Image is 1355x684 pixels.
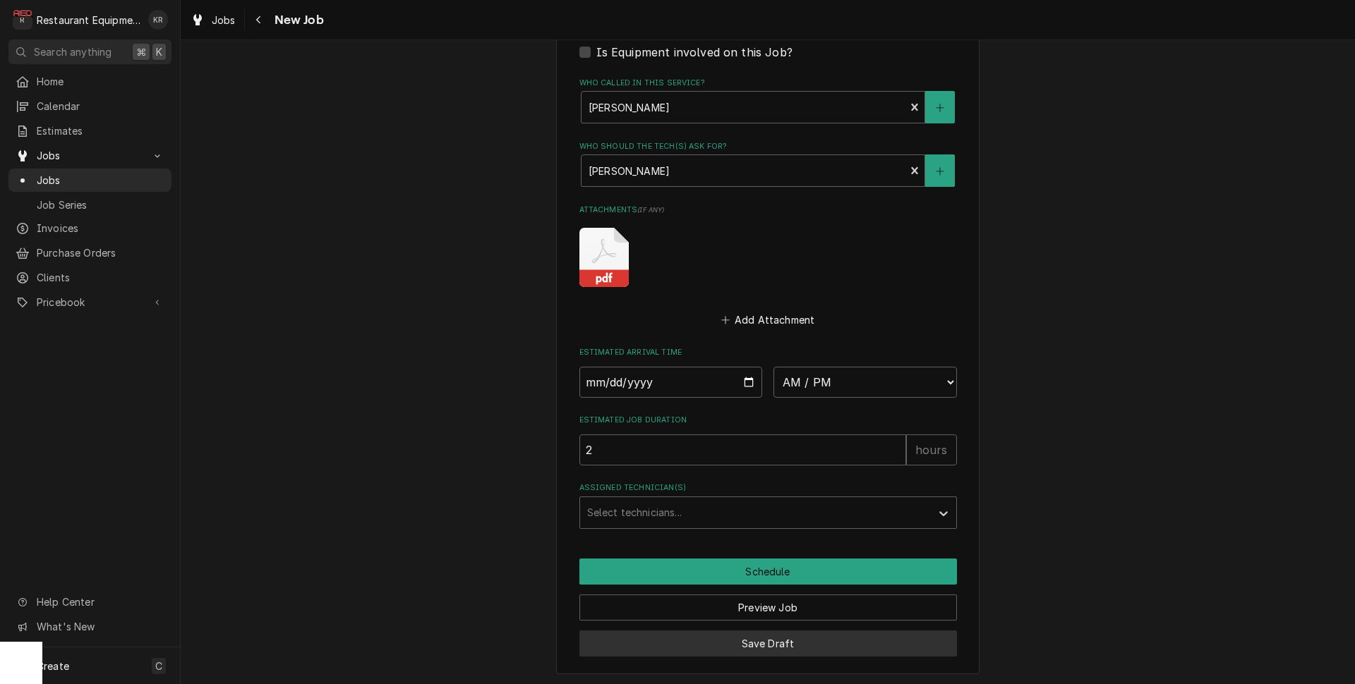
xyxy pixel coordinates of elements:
div: hours [906,434,957,465]
button: Create New Contact [925,154,955,187]
span: Purchase Orders [37,245,164,260]
span: New Job [270,11,324,30]
a: Jobs [8,169,171,192]
a: Calendar [8,94,171,118]
span: C [155,659,162,673]
button: Preview Job [579,594,957,621]
div: R [13,10,32,30]
div: Button Group Row [579,585,957,621]
span: K [156,44,162,59]
div: Button Group [579,558,957,656]
svg: Create New Contact [936,103,944,113]
span: Jobs [37,173,164,188]
div: Equipment Expected [579,24,957,60]
span: Estimates [37,123,164,138]
div: Restaurant Equipment Diagnostics's Avatar [13,10,32,30]
span: Job Series [37,197,164,212]
div: Attachments [579,204,957,330]
a: Go to Help Center [8,590,171,613]
button: Navigate back [248,8,270,31]
button: Schedule [579,558,957,585]
span: Create [37,660,69,672]
div: Estimated Arrival Time [579,347,957,397]
div: Button Group Row [579,621,957,656]
span: Calendar [37,99,164,114]
span: Help Center [37,594,163,609]
span: Jobs [37,148,143,163]
label: Estimated Arrival Time [579,347,957,358]
span: ⌘ [136,44,146,59]
label: Assigned Technician(s) [579,482,957,494]
div: Who should the tech(s) ask for? [579,141,957,187]
label: Who should the tech(s) ask for? [579,141,957,152]
span: Pricebook [37,295,143,310]
a: Purchase Orders [8,241,171,264]
a: Go to Jobs [8,144,171,167]
button: pdf [579,228,629,287]
button: Search anything⌘K [8,39,171,64]
label: Who called in this service? [579,78,957,89]
a: Go to What's New [8,615,171,638]
div: KR [148,10,168,30]
label: Attachments [579,204,957,216]
label: Is Equipment involved on this Job? [596,44,793,61]
select: Time Select [773,367,957,398]
div: Button Group Row [579,558,957,585]
span: What's New [37,619,163,634]
div: Restaurant Equipment Diagnostics [37,13,140,28]
button: Create New Contact [925,91,955,123]
a: Estimates [8,119,171,142]
span: Search anything [34,44,112,59]
input: Date [579,367,763,398]
span: Home [37,74,164,89]
a: Home [8,70,171,93]
label: Estimated Job Duration [579,415,957,426]
span: Jobs [212,13,236,28]
a: Go to Pricebook [8,291,171,314]
div: Kelli Robinette's Avatar [148,10,168,30]
div: Assigned Technician(s) [579,482,957,528]
button: Add Attachment [718,310,817,330]
span: ( if any ) [637,206,664,214]
a: Invoices [8,216,171,240]
a: Clients [8,266,171,289]
a: Job Series [8,193,171,216]
div: Estimated Job Duration [579,415,957,465]
span: Invoices [37,221,164,236]
svg: Create New Contact [936,166,944,176]
span: Clients [37,270,164,285]
button: Save Draft [579,630,957,656]
a: Jobs [185,8,241,32]
div: Who called in this service? [579,78,957,123]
